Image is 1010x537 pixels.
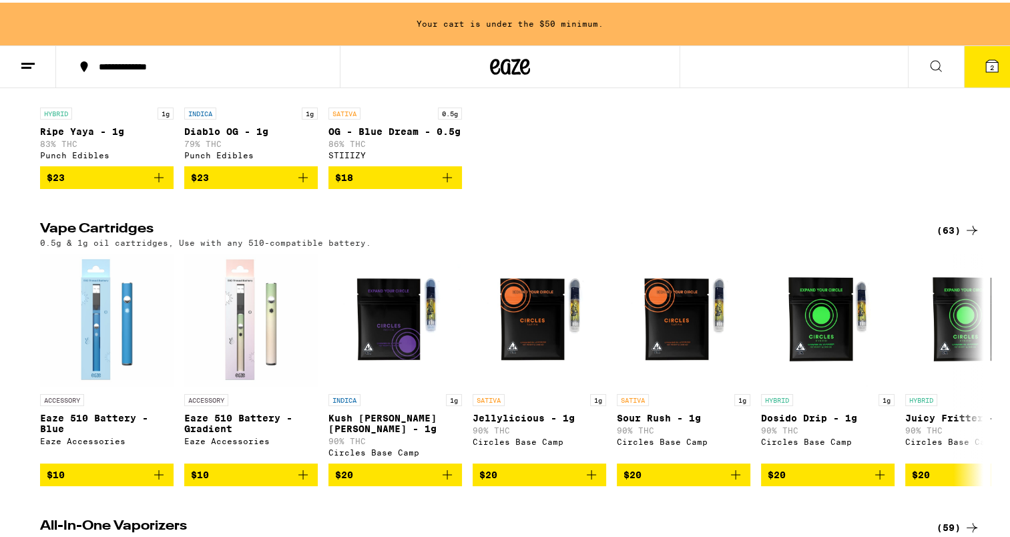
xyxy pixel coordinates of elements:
[479,467,497,478] span: $20
[184,164,318,186] button: Add to bag
[473,435,606,443] div: Circles Base Camp
[617,251,750,385] img: Circles Base Camp - Sour Rush - 1g
[473,461,606,484] button: Add to bag
[937,220,980,236] a: (63)
[905,391,937,403] p: HYBRID
[184,137,318,146] p: 79% THC
[158,105,174,117] p: 1g
[878,391,895,403] p: 1g
[40,236,371,244] p: 0.5g & 1g oil cartridges, Use with any 510-compatible battery.
[40,461,174,484] button: Add to bag
[328,124,462,134] p: OG - Blue Dream - 0.5g
[184,251,318,385] img: Eaze Accessories - Eaze 510 Battery - Gradient
[438,105,462,117] p: 0.5g
[302,105,318,117] p: 1g
[473,391,505,403] p: SATIVA
[335,170,353,180] span: $18
[328,445,462,454] div: Circles Base Camp
[40,137,174,146] p: 83% THC
[328,461,462,484] button: Add to bag
[937,517,980,533] a: (59)
[328,105,360,117] p: SATIVA
[990,61,994,69] span: 2
[184,391,228,403] p: ACCESSORY
[328,434,462,443] p: 90% THC
[761,251,895,385] img: Circles Base Camp - Dosido Drip - 1g
[40,434,174,443] div: Eaze Accessories
[335,467,353,478] span: $20
[761,435,895,443] div: Circles Base Camp
[184,124,318,134] p: Diablo OG - 1g
[191,467,209,478] span: $10
[768,467,786,478] span: $20
[617,410,750,421] p: Sour Rush - 1g
[328,148,462,157] div: STIIIZY
[40,164,174,186] button: Add to bag
[473,251,606,461] a: Open page for Jellylicious - 1g from Circles Base Camp
[590,391,606,403] p: 1g
[328,137,462,146] p: 86% THC
[328,410,462,431] p: Kush [PERSON_NAME] [PERSON_NAME] - 1g
[912,467,930,478] span: $20
[617,423,750,432] p: 90% THC
[184,461,318,484] button: Add to bag
[328,164,462,186] button: Add to bag
[328,251,462,385] img: Circles Base Camp - Kush Berry Bliss - 1g
[623,467,642,478] span: $20
[40,251,174,385] img: Eaze Accessories - Eaze 510 Battery - Blue
[40,105,72,117] p: HYBRID
[761,461,895,484] button: Add to bag
[184,148,318,157] div: Punch Edibles
[473,423,606,432] p: 90% THC
[40,220,915,236] h2: Vape Cartridges
[617,391,649,403] p: SATIVA
[617,435,750,443] div: Circles Base Camp
[734,391,750,403] p: 1g
[761,391,793,403] p: HYBRID
[40,251,174,461] a: Open page for Eaze 510 Battery - Blue from Eaze Accessories
[40,391,84,403] p: ACCESSORY
[761,410,895,421] p: Dosido Drip - 1g
[191,170,209,180] span: $23
[761,423,895,432] p: 90% THC
[328,251,462,461] a: Open page for Kush Berry Bliss - 1g from Circles Base Camp
[40,124,174,134] p: Ripe Yaya - 1g
[761,251,895,461] a: Open page for Dosido Drip - 1g from Circles Base Camp
[184,251,318,461] a: Open page for Eaze 510 Battery - Gradient from Eaze Accessories
[40,148,174,157] div: Punch Edibles
[47,170,65,180] span: $23
[473,410,606,421] p: Jellylicious - 1g
[47,467,65,478] span: $10
[184,410,318,431] p: Eaze 510 Battery - Gradient
[184,434,318,443] div: Eaze Accessories
[617,461,750,484] button: Add to bag
[40,410,174,431] p: Eaze 510 Battery - Blue
[328,391,360,403] p: INDICA
[446,391,462,403] p: 1g
[184,105,216,117] p: INDICA
[40,517,915,533] h2: All-In-One Vaporizers
[617,251,750,461] a: Open page for Sour Rush - 1g from Circles Base Camp
[473,251,606,385] img: Circles Base Camp - Jellylicious - 1g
